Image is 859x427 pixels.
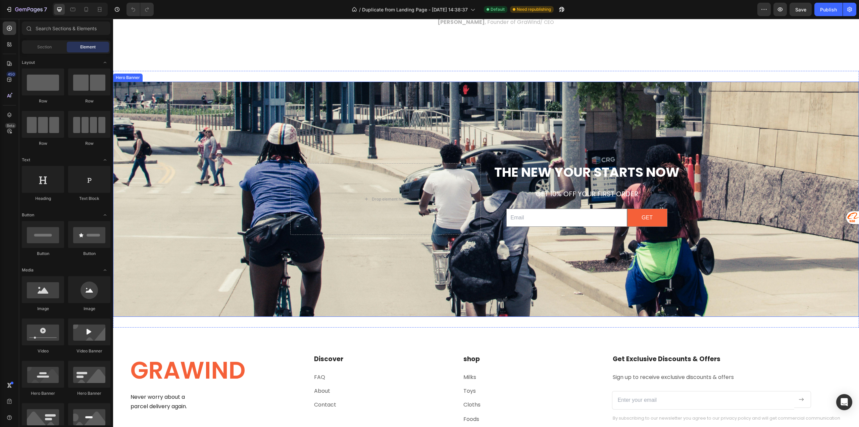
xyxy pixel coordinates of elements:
[22,348,64,354] div: Video
[17,383,189,393] p: parcel delivery again.
[500,397,728,402] p: By subscribing to our newsletter you agree to our privacy policy and will get commercial communic...
[17,374,189,383] p: Never worry about a
[350,382,367,390] a: Cloths
[22,59,35,66] span: Layout
[68,306,110,312] div: Image
[499,336,729,345] h2: Get Exclusive Discounts & Offers
[528,194,540,204] div: GET
[359,6,361,13] span: /
[44,5,47,13] p: 7
[836,394,852,410] div: Open Intercom Messenger
[68,196,110,202] div: Text Block
[68,348,110,354] div: Video Banner
[379,169,568,181] p: GET 10% OFF YOUR FIRST ORDER
[100,155,110,165] span: Toggle open
[5,123,16,128] div: Beta
[22,196,64,202] div: Heading
[22,212,34,218] span: Button
[100,57,110,68] span: Toggle open
[80,44,96,50] span: Element
[22,157,30,163] span: Text
[100,210,110,220] span: Toggle open
[350,396,366,404] a: Foods
[68,140,110,146] div: Row
[22,267,34,273] span: Media
[201,354,212,362] a: FAQ
[350,368,363,376] a: Toys
[1,56,28,62] div: Hero Banner
[814,3,843,16] button: Publish
[22,306,64,312] div: Image
[201,336,338,345] p: Discover
[68,390,110,396] div: Hero Banner
[22,390,64,396] div: Hero Banner
[201,368,217,376] a: About
[350,354,363,362] a: Milks
[514,190,554,208] button: GET
[393,190,514,208] input: Email
[6,72,16,77] div: 450
[22,98,64,104] div: Row
[790,3,812,16] button: Save
[517,6,551,12] span: Need republishing
[795,7,806,12] span: Save
[100,265,110,275] span: Toggle open
[37,44,52,50] span: Section
[201,382,223,390] a: Contact
[820,6,837,13] div: Publish
[491,6,505,12] span: Default
[22,140,64,146] div: Row
[259,178,294,183] div: Drop element here
[22,251,64,257] div: Button
[68,98,110,104] div: Row
[17,336,190,368] h2: GRAWIND
[350,336,488,345] h2: shop
[113,19,859,427] iframe: Design area
[68,251,110,257] div: Button
[22,22,110,35] input: Search Sections & Elements
[499,372,681,391] input: Enter your email
[362,6,468,13] span: Duplicate from Landing Page - [DATE] 14:38:37
[500,354,728,364] p: Sign up to receive exclusive discounts & offers
[378,144,569,163] h2: THE NEW YOUR STARTS NOW
[3,3,50,16] button: 7
[127,3,154,16] div: Undo/Redo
